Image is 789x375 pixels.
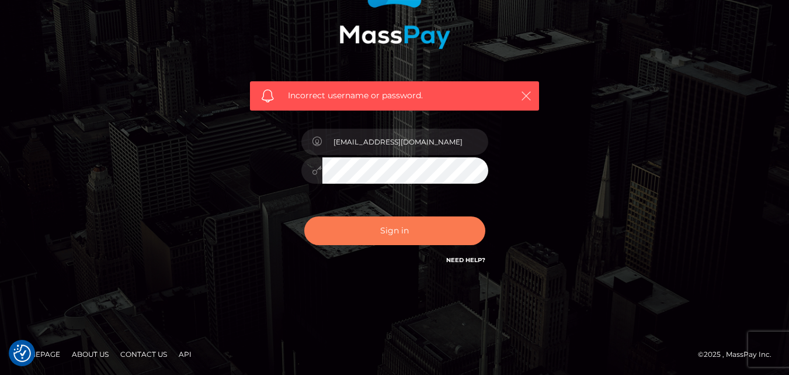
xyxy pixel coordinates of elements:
button: Sign in [304,216,485,245]
div: © 2025 , MassPay Inc. [698,348,780,361]
img: Revisit consent button [13,345,31,362]
a: API [174,345,196,363]
a: About Us [67,345,113,363]
span: Incorrect username or password. [288,90,501,102]
a: Contact Us [116,345,172,363]
a: Homepage [13,345,65,363]
input: Username... [322,129,488,155]
a: Need Help? [446,256,485,264]
button: Consent Preferences [13,345,31,362]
